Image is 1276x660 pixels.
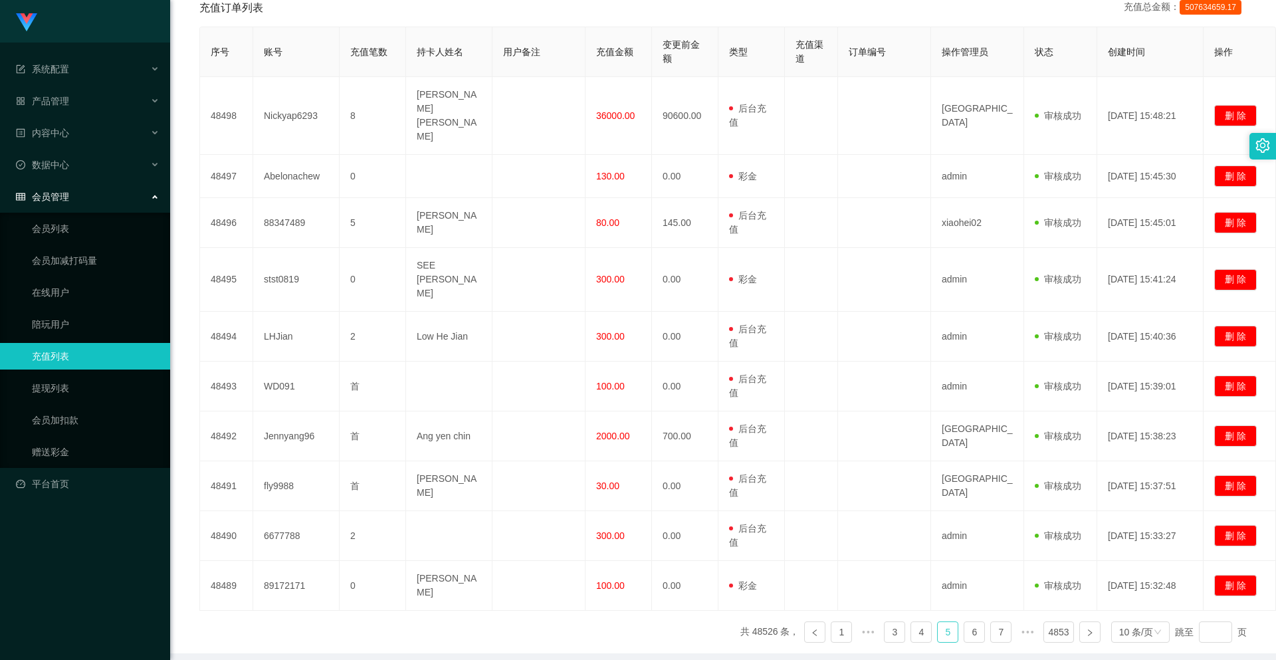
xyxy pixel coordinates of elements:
td: [DATE] 15:45:01 [1097,198,1204,248]
a: 赠送彩金 [32,439,159,465]
i: 图标: form [16,64,25,74]
li: 5 [937,621,958,643]
a: 会员加减打码量 [32,247,159,274]
li: 4853 [1043,621,1073,643]
i: 图标: down [1154,628,1162,637]
span: ••• [857,621,879,643]
td: admin [931,561,1024,611]
button: 删 除 [1214,269,1257,290]
td: 首 [340,411,406,461]
span: 300.00 [596,331,625,342]
a: 4 [911,622,931,642]
td: [DATE] 15:45:30 [1097,155,1204,198]
i: 图标: check-circle-o [16,160,25,169]
span: 彩金 [729,580,757,591]
span: 充值笔数 [350,47,387,57]
span: 内容中心 [16,128,69,138]
button: 删 除 [1214,575,1257,596]
td: 0.00 [652,248,718,312]
li: 3 [884,621,905,643]
td: [PERSON_NAME] [406,461,492,511]
span: 审核成功 [1035,431,1081,441]
a: 在线用户 [32,279,159,306]
td: admin [931,312,1024,362]
button: 删 除 [1214,212,1257,233]
span: ••• [1017,621,1038,643]
td: [DATE] 15:32:48 [1097,561,1204,611]
td: Nickyap6293 [253,77,340,155]
td: 0.00 [652,155,718,198]
td: [DATE] 15:38:23 [1097,411,1204,461]
a: 图标: dashboard平台首页 [16,471,159,497]
td: [DATE] 15:39:01 [1097,362,1204,411]
span: 持卡人姓名 [417,47,463,57]
span: 账号 [264,47,282,57]
td: 90600.00 [652,77,718,155]
td: 0.00 [652,312,718,362]
a: 提现列表 [32,375,159,401]
button: 删 除 [1214,475,1257,496]
span: 审核成功 [1035,530,1081,541]
td: 首 [340,461,406,511]
td: 0.00 [652,461,718,511]
td: [DATE] 15:48:21 [1097,77,1204,155]
td: [DATE] 15:37:51 [1097,461,1204,511]
li: 共 48526 条， [740,621,799,643]
td: [DATE] 15:40:36 [1097,312,1204,362]
td: [PERSON_NAME] [PERSON_NAME] [406,77,492,155]
button: 删 除 [1214,376,1257,397]
button: 删 除 [1214,105,1257,126]
span: 审核成功 [1035,274,1081,284]
td: 6677788 [253,511,340,561]
a: 1 [831,622,851,642]
i: 图标: appstore-o [16,96,25,106]
td: 48494 [200,312,253,362]
td: 0 [340,561,406,611]
span: 审核成功 [1035,481,1081,491]
td: 0 [340,155,406,198]
td: 首 [340,362,406,411]
td: [GEOGRAPHIC_DATA] [931,411,1024,461]
td: 48489 [200,561,253,611]
span: 36000.00 [596,110,635,121]
td: [GEOGRAPHIC_DATA] [931,77,1024,155]
td: [DATE] 15:41:24 [1097,248,1204,312]
a: 5 [938,622,958,642]
span: 后台充值 [729,103,766,128]
span: 80.00 [596,217,619,228]
td: LHJian [253,312,340,362]
td: [DATE] 15:33:27 [1097,511,1204,561]
span: 充值金额 [596,47,633,57]
span: 审核成功 [1035,580,1081,591]
a: 会员列表 [32,215,159,242]
td: 88347489 [253,198,340,248]
td: 48498 [200,77,253,155]
img: logo.9652507e.png [16,13,37,32]
li: 向后 5 页 [1017,621,1038,643]
td: 48491 [200,461,253,511]
td: 700.00 [652,411,718,461]
span: 彩金 [729,171,757,181]
i: 图标: left [811,629,819,637]
span: 系统配置 [16,64,69,74]
span: 后台充值 [729,423,766,448]
span: 审核成功 [1035,331,1081,342]
span: 操作管理员 [942,47,988,57]
td: 0.00 [652,362,718,411]
span: 2000.00 [596,431,630,441]
li: 6 [964,621,985,643]
span: 100.00 [596,381,625,391]
span: 订单编号 [849,47,886,57]
span: 类型 [729,47,748,57]
td: [GEOGRAPHIC_DATA] [931,461,1024,511]
td: 0.00 [652,561,718,611]
a: 3 [885,622,904,642]
span: 创建时间 [1108,47,1145,57]
span: 300.00 [596,530,625,541]
a: 会员加扣款 [32,407,159,433]
div: 跳至 页 [1175,621,1247,643]
span: 产品管理 [16,96,69,106]
td: Jennyang96 [253,411,340,461]
div: 10 条/页 [1119,622,1153,642]
td: admin [931,362,1024,411]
